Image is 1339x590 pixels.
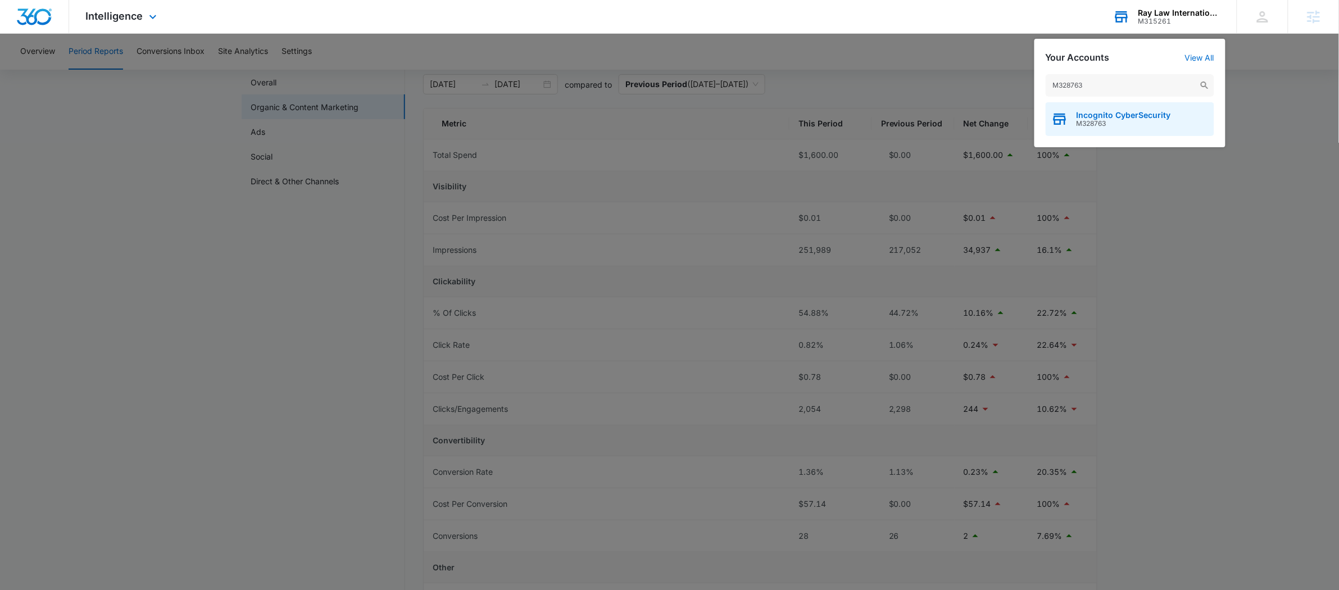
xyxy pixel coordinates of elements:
span: M328763 [1077,120,1171,128]
span: Incognito CyberSecurity [1077,111,1171,120]
span: Intelligence [86,10,143,22]
h2: Your Accounts [1046,52,1110,63]
a: View All [1185,53,1214,62]
div: account id [1138,17,1220,25]
button: Incognito CyberSecurityM328763 [1046,102,1214,136]
div: account name [1138,8,1220,17]
input: Search Accounts [1046,74,1214,97]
